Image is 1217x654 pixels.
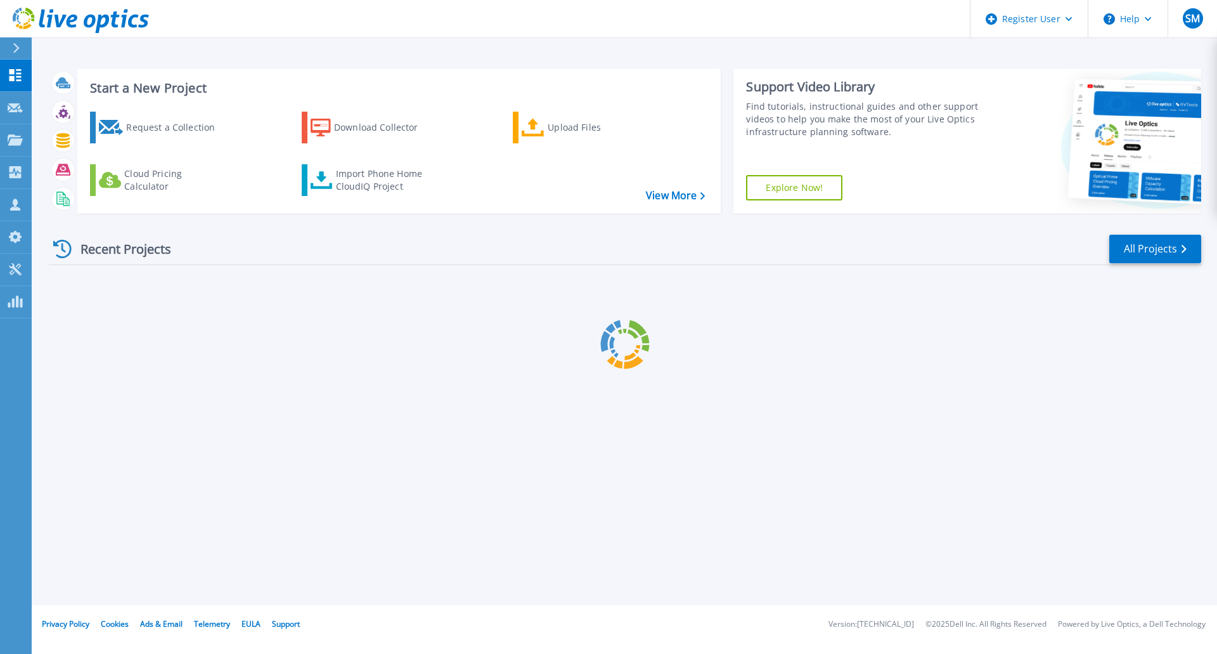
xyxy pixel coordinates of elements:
a: Download Collector [302,112,443,143]
a: Support [272,618,300,629]
a: View More [646,190,705,202]
div: Cloud Pricing Calculator [124,167,226,193]
a: Privacy Policy [42,618,89,629]
li: Powered by Live Optics, a Dell Technology [1058,620,1206,629]
a: EULA [241,618,261,629]
a: Telemetry [194,618,230,629]
li: Version: [TECHNICAL_ID] [828,620,914,629]
div: Request a Collection [126,115,228,140]
span: SM [1185,13,1200,23]
a: Request a Collection [90,112,231,143]
a: Cookies [101,618,129,629]
div: Find tutorials, instructional guides and other support videos to help you make the most of your L... [746,100,984,138]
div: Download Collector [334,115,435,140]
div: Upload Files [548,115,649,140]
div: Support Video Library [746,79,984,95]
div: Recent Projects [49,233,188,265]
div: Import Phone Home CloudIQ Project [336,167,435,193]
a: Ads & Email [140,618,183,629]
a: Cloud Pricing Calculator [90,164,231,196]
a: All Projects [1109,235,1201,263]
a: Explore Now! [746,175,842,200]
h3: Start a New Project [90,81,705,95]
a: Upload Files [513,112,654,143]
li: © 2025 Dell Inc. All Rights Reserved [925,620,1046,629]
